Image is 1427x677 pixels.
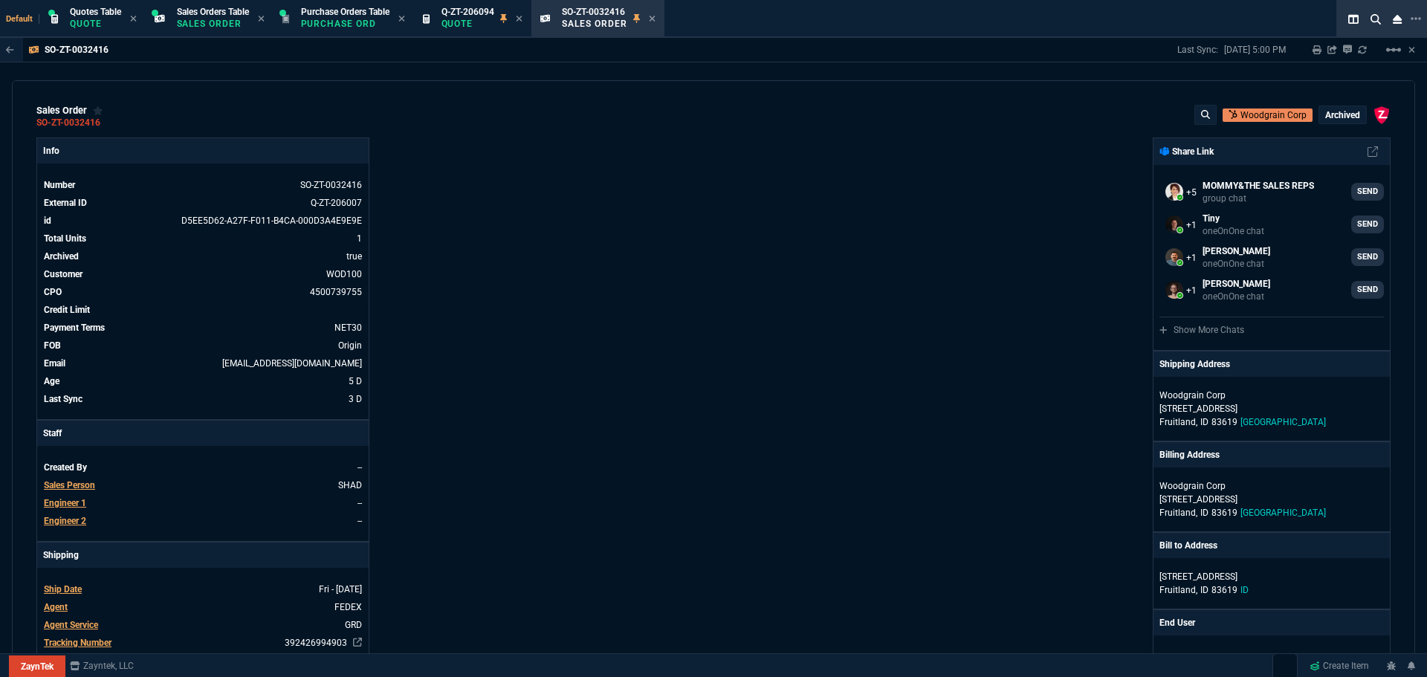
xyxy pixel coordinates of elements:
tr: undefined [43,285,363,299]
p: Quote [70,18,121,30]
nx-icon: Close Tab [516,13,522,25]
p: [DATE] 5:00 PM [1224,44,1286,56]
tr: See Marketplace Order [43,213,363,228]
a: Hide Workbench [1408,44,1415,56]
mat-icon: Example home icon [1385,41,1402,59]
a: SEND [1351,281,1384,299]
p: Info [37,138,369,163]
a: WOD100 [326,269,362,279]
span: [GEOGRAPHIC_DATA] [1240,417,1326,427]
span: true [346,251,362,262]
p: Share Link [1159,145,1214,158]
tr: undefined [43,302,363,317]
nx-icon: Close Tab [649,13,656,25]
a: msbcCompanyName [65,659,138,673]
nx-icon: Close Tab [398,13,405,25]
span: ID [1200,417,1208,427]
span: Fruitland, [1159,585,1197,595]
p: Woodgrain Corp [1159,389,1302,402]
p: [STREET_ADDRESS] [1159,402,1384,415]
span: Payment Terms [44,323,105,333]
span: Fruitland, [1159,508,1197,518]
span: Default [6,14,39,24]
p: [PERSON_NAME] [1203,277,1270,291]
span: 2025-08-22T00:00:00.000Z [319,584,362,595]
p: Staff [37,421,369,446]
span: Q-ZT-206094 [441,7,494,17]
tr: undefined [43,635,363,650]
span: Total Units [44,233,86,244]
tr: undefined [43,267,363,282]
span: 8/20/25 => 7:00 PM [349,376,362,386]
span: Customer [44,269,82,279]
span: [GEOGRAPHIC_DATA] [1240,508,1326,518]
p: Quote [441,18,494,30]
span: ID [1200,508,1208,518]
span: -- [357,498,362,508]
p: Sales Order [177,18,249,30]
span: Sales Orders Table [177,7,249,17]
tr: undefined [43,478,363,493]
span: Archived [44,251,79,262]
a: Show More Chats [1159,325,1244,335]
tr: undefined [43,600,363,615]
span: FOB [44,340,61,351]
tr: undefined [43,460,363,475]
nx-icon: Back to Table [6,45,14,55]
a: 4500739755 [310,287,362,297]
span: 1 [357,233,362,244]
span: Created By [44,462,87,473]
span: 8/22/25 => 5:00 PM [349,394,362,404]
tr: undefined [43,618,363,632]
div: sales order [36,105,103,117]
span: id [44,216,51,226]
tr: undefined [43,338,363,353]
p: oneOnOne chat [1203,291,1270,302]
span: FEDEX [334,602,362,612]
span: -- [1177,649,1182,659]
span: Credit Limit [44,305,90,315]
span: SO-ZT-0032416 [562,7,625,17]
nx-icon: Close Workbench [1387,10,1408,28]
span: External ID [44,198,87,208]
p: oneOnOne chat [1203,258,1270,270]
a: SO-ZT-0032416 [36,122,100,124]
tr: See Marketplace Order [43,178,363,192]
nx-icon: Close Tab [130,13,137,25]
p: MOMMY&THE SALES REPS [1203,179,1314,192]
span: -- [1162,649,1167,659]
a: SEND [1351,248,1384,266]
nx-icon: Search [1365,10,1387,28]
tr: 8/20/25 => 7:00 PM [43,374,363,389]
span: 83619 [1211,508,1237,518]
tr: See Marketplace Order [43,195,363,210]
span: Quotes Table [70,7,121,17]
span: -- [357,462,362,473]
span: See Marketplace Order [300,180,362,190]
p: Woodgrain Corp [1159,479,1302,493]
span: undefined [360,305,362,315]
a: 392426994903 [285,638,347,648]
a: SEND [1351,216,1384,233]
tr: undefined [43,582,363,597]
p: Billing Address [1159,448,1220,461]
span: Email [44,358,65,369]
div: Add to Watchlist [93,105,103,117]
tr: undefined [43,231,363,246]
span: NET30 [334,323,362,333]
p: [STREET_ADDRESS] [1159,570,1384,583]
tr: 8/22/25 => 5:00 PM [43,392,363,406]
span: CPO [44,287,62,297]
a: carlos.ocampo@fornida.com,seti.shadab@fornida.com [1159,242,1384,272]
p: Tiny [1203,212,1264,225]
span: Number [44,180,75,190]
p: Shipping Address [1159,357,1230,371]
p: Last Sync: [1177,44,1224,56]
span: Origin [338,340,362,351]
p: oneOnOne chat [1203,225,1264,237]
p: Shipping [37,542,369,568]
a: Brian.Over@fornida.com,seti.shadab@fornida.com [1159,275,1384,305]
span: Ship Date [44,584,82,595]
nx-icon: Split Panels [1342,10,1365,28]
